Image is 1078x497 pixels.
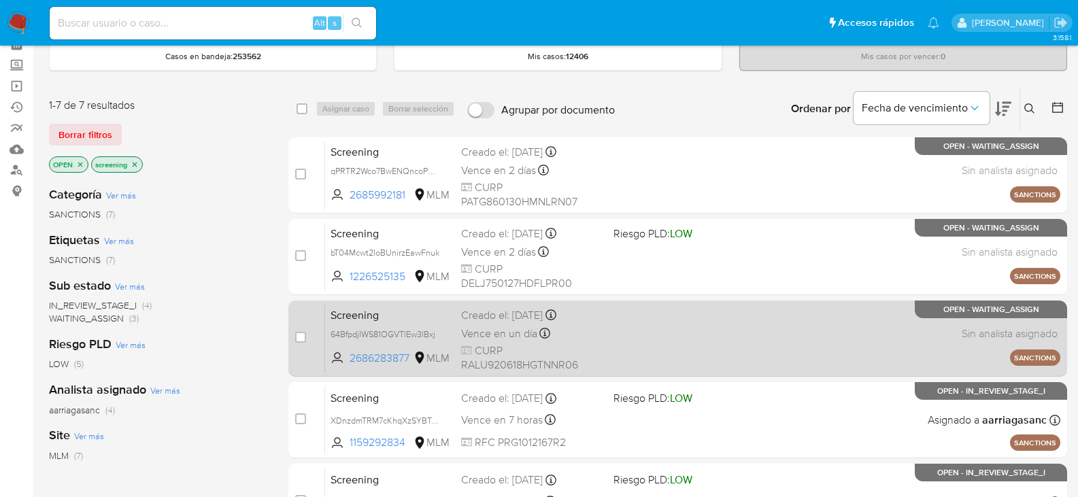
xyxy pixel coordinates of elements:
a: Salir [1054,16,1068,30]
a: Notificaciones [928,17,939,29]
span: Accesos rápidos [838,16,914,30]
span: Alt [314,16,325,29]
span: 3.158.1 [1053,32,1071,43]
input: Buscar usuario o caso... [50,14,376,32]
span: s [333,16,337,29]
button: search-icon [343,14,371,33]
p: cesar.gonzalez@mercadolibre.com.mx [972,16,1049,29]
